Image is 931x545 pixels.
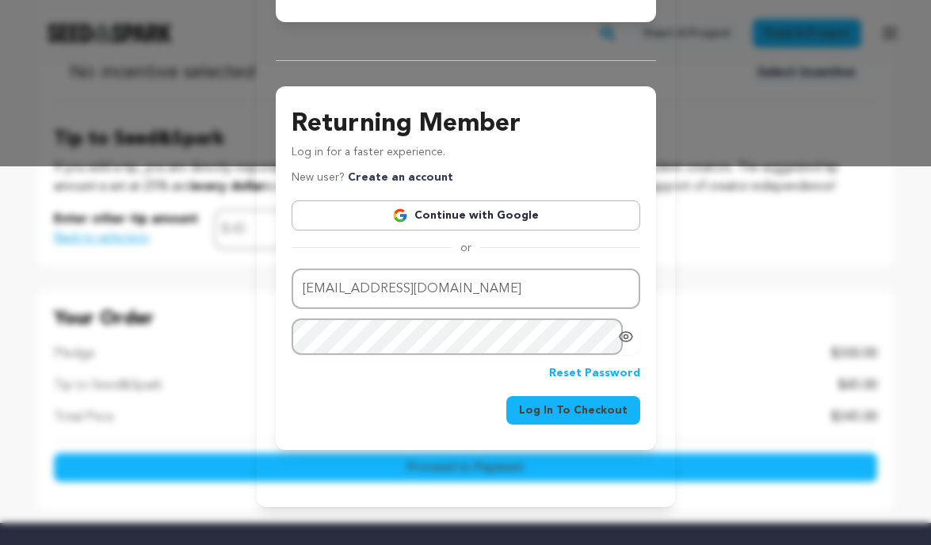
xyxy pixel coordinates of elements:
a: Reset Password [549,364,640,383]
p: Log in for a faster experience. [292,143,640,169]
span: or [451,240,481,256]
a: Show password as plain text. Warning: this will display your password on the screen. [618,329,634,345]
input: Email address [292,269,640,309]
h3: Returning Member [292,105,640,143]
a: Create an account [348,172,453,183]
button: Log In To Checkout [506,396,640,425]
span: Log In To Checkout [519,402,628,418]
img: Google logo [392,208,408,223]
p: New user? [292,169,453,188]
a: Continue with Google [292,200,640,231]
